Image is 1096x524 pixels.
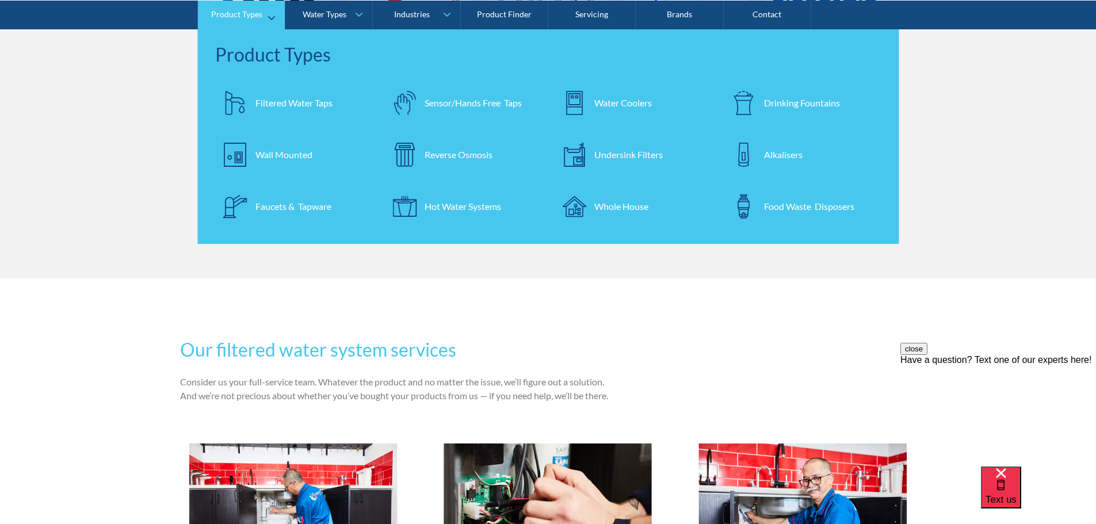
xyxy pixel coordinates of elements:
a: Sensor/Hands Free Taps [384,82,543,123]
div: Wall Mounted [255,147,312,161]
div: Product Types [211,9,262,19]
h2: Our filtered water system services [180,336,622,364]
a: Drinking Fountains [724,82,882,123]
div: Reverse Osmosis [425,147,492,161]
a: Reverse Osmosis [384,134,543,174]
nav: Product Types [198,29,899,243]
a: Whole House [554,186,712,226]
div: Hot Water Systems [425,199,501,213]
div: Alkalisers [764,147,803,161]
a: Alkalisers [724,134,882,174]
div: Whole House [594,199,648,213]
div: Product Types [215,40,882,68]
p: Consider us your full-service team. Whatever the product and no matter the issue, we’ll figure ou... [180,375,622,403]
div: Faucets & Tapware [255,199,331,213]
div: Water Types [303,9,346,19]
div: Filtered Water Taps [255,95,333,109]
div: Food Waste Disposers [764,199,854,213]
div: Water Coolers [594,95,652,109]
iframe: podium webchat widget bubble [981,466,1096,524]
a: Hot Water Systems [384,186,543,226]
div: Industries [394,9,430,19]
a: Wall Mounted [215,134,373,174]
a: Filtered Water Taps [215,82,373,123]
a: Water Coolers [554,82,712,123]
a: Faucets & Tapware [215,186,373,226]
div: Drinking Fountains [764,95,840,109]
a: Undersink Filters [554,134,712,174]
iframe: podium webchat widget prompt [900,343,1096,481]
div: Undersink Filters [594,147,663,161]
a: Food Waste Disposers [724,186,882,226]
div: Sensor/Hands Free Taps [425,95,522,109]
